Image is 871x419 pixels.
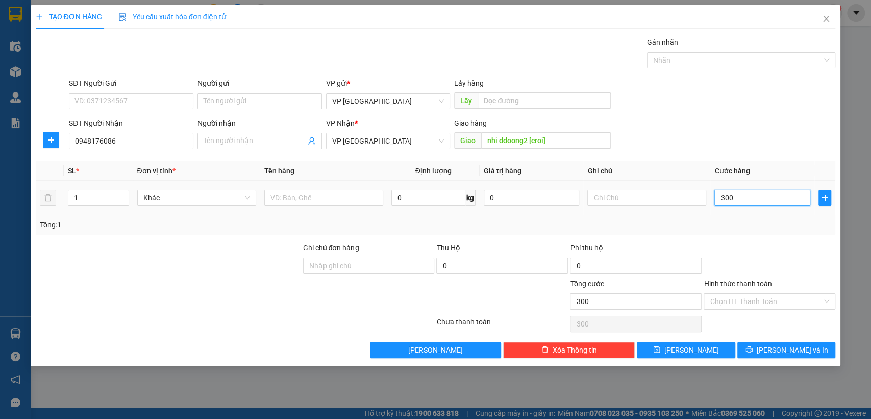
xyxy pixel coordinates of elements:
span: Đơn vị tính [137,167,176,175]
input: Dọc đường [481,132,611,149]
span: [PERSON_NAME] và In [757,344,828,356]
span: close [822,15,830,23]
input: 0 [484,190,580,206]
label: Gán nhãn [647,38,678,46]
span: save [653,346,660,354]
div: SĐT Người Nhận [69,118,193,129]
span: VP Sài Gòn [332,94,444,109]
span: VP Lộc Ninh [332,133,444,149]
input: Ghi Chú [587,190,706,206]
span: Cước hàng [714,167,750,175]
span: VP Nhận [326,119,355,127]
input: Dọc đường [478,92,611,109]
button: Close [812,5,840,34]
span: Thu Hộ [436,244,460,252]
span: Lấy hàng [454,79,484,87]
button: printer[PERSON_NAME] và In [737,342,835,358]
span: plus [36,13,43,20]
span: Tổng cước [570,280,604,288]
span: Lấy [454,92,478,109]
span: plus [819,194,831,202]
span: Giao hàng [454,119,487,127]
th: Ghi chú [583,161,710,181]
div: Chưa thanh toán [436,316,569,334]
div: Người gửi [197,78,322,89]
label: Ghi chú đơn hàng [303,244,359,252]
span: printer [745,346,753,354]
span: Xóa Thông tin [553,344,597,356]
span: kg [465,190,476,206]
button: plus [818,190,831,206]
span: TẠO ĐƠN HÀNG [36,13,102,21]
div: Tổng: 1 [40,219,337,230]
button: save[PERSON_NAME] [637,342,735,358]
span: delete [541,346,549,354]
button: plus [43,132,59,148]
span: Khác [143,190,250,205]
span: Định lượng [415,167,452,175]
span: Giao [454,132,481,149]
div: VP gửi [326,78,451,89]
div: Phí thu hộ [570,242,702,258]
label: Hình thức thanh toán [704,280,772,288]
button: [PERSON_NAME] [370,342,502,358]
span: [PERSON_NAME] [408,344,463,356]
div: SĐT Người Gửi [69,78,193,89]
span: Giá trị hàng [484,167,521,175]
div: Người nhận [197,118,322,129]
img: icon [118,13,127,21]
input: VD: Bàn, Ghế [264,190,383,206]
button: deleteXóa Thông tin [503,342,635,358]
span: Tên hàng [264,167,294,175]
span: Yêu cầu xuất hóa đơn điện tử [118,13,226,21]
span: plus [43,136,59,144]
input: Ghi chú đơn hàng [303,258,435,274]
span: SL [68,167,76,175]
span: user-add [308,137,316,145]
button: delete [40,190,56,206]
span: [PERSON_NAME] [664,344,719,356]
